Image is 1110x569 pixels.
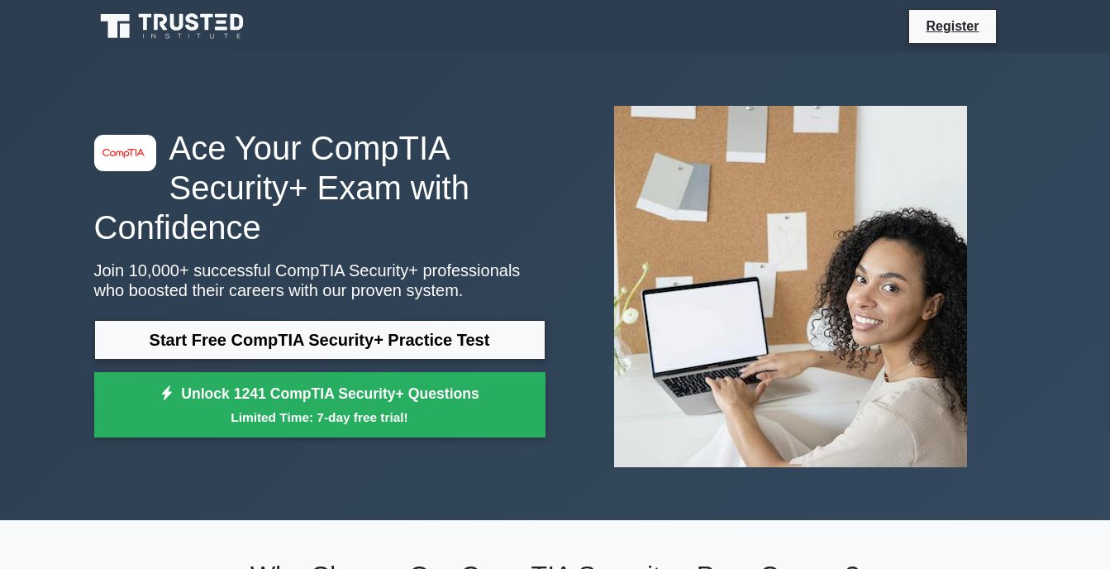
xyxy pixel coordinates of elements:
[94,320,545,360] a: Start Free CompTIA Security+ Practice Test
[94,372,545,438] a: Unlock 1241 CompTIA Security+ QuestionsLimited Time: 7-day free trial!
[115,408,525,427] small: Limited Time: 7-day free trial!
[94,128,545,247] h1: Ace Your CompTIA Security+ Exam with Confidence
[916,16,989,36] a: Register
[94,261,545,300] p: Join 10,000+ successful CompTIA Security+ professionals who boosted their careers with our proven...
